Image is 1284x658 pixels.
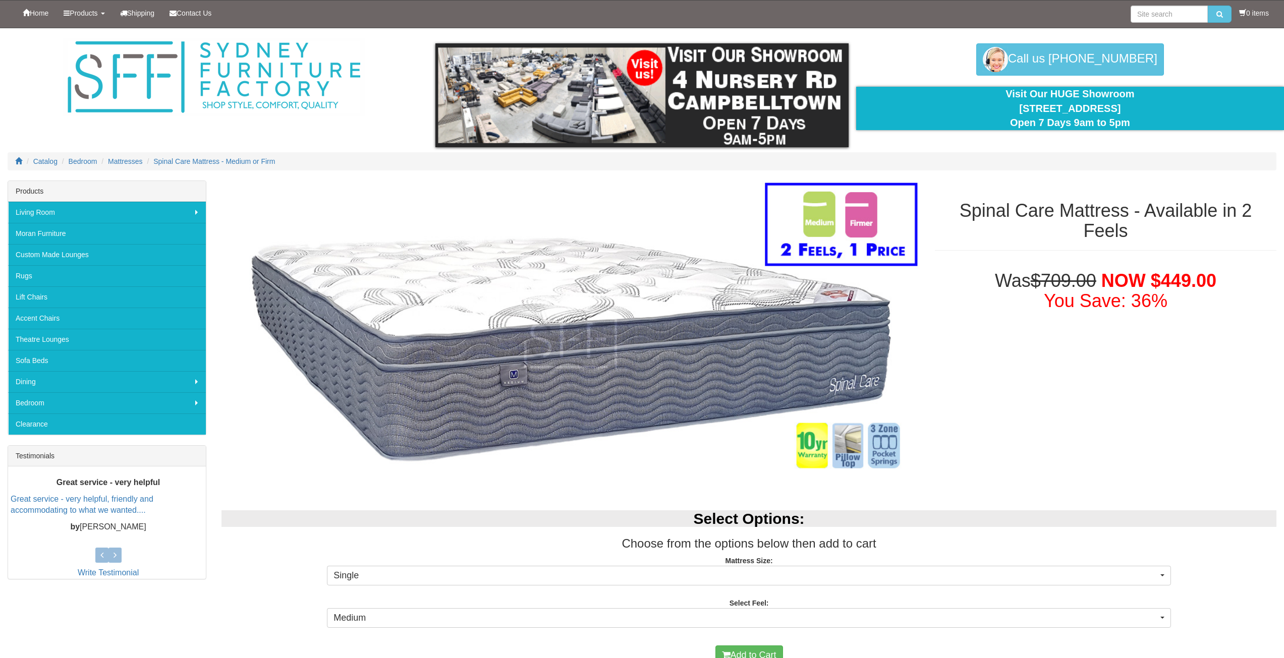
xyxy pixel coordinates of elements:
[8,244,206,265] a: Custom Made Lounges
[8,202,206,223] a: Living Room
[70,523,80,531] b: by
[8,329,206,350] a: Theatre Lounges
[221,537,1276,550] h3: Choose from the options below then add to cart
[1131,6,1208,23] input: Site search
[730,599,769,607] strong: Select Feel:
[8,308,206,329] a: Accent Chairs
[153,157,275,165] a: Spinal Care Mattress - Medium or Firm
[108,157,142,165] a: Mattresses
[8,223,206,244] a: Moran Furniture
[69,157,97,165] a: Bedroom
[1239,8,1269,18] li: 0 items
[8,286,206,308] a: Lift Chairs
[8,350,206,371] a: Sofa Beds
[1101,270,1216,291] span: NOW $449.00
[935,271,1276,311] h1: Was
[57,478,160,487] b: Great service - very helpful
[56,1,112,26] a: Products
[113,1,162,26] a: Shipping
[327,608,1171,628] button: Medium
[127,9,155,17] span: Shipping
[63,38,365,116] img: Sydney Furniture Factory
[1031,270,1096,291] del: $709.00
[435,43,848,147] img: showroom.gif
[30,9,48,17] span: Home
[78,568,139,577] a: Write Testimonial
[33,157,58,165] a: Catalog
[333,569,1158,582] span: Single
[8,446,206,466] div: Testimonials
[8,265,206,286] a: Rugs
[864,87,1276,130] div: Visit Our HUGE Showroom [STREET_ADDRESS] Open 7 Days 9am to 5pm
[70,9,97,17] span: Products
[162,1,219,26] a: Contact Us
[694,510,805,527] b: Select Options:
[935,201,1276,241] h1: Spinal Care Mattress - Available in 2 Feels
[333,612,1158,625] span: Medium
[327,566,1171,586] button: Single
[8,181,206,202] div: Products
[725,557,772,565] strong: Mattress Size:
[8,371,206,392] a: Dining
[177,9,211,17] span: Contact Us
[8,392,206,413] a: Bedroom
[11,495,153,515] a: Great service - very helpful, friendly and accommodating to what we wanted....
[15,1,56,26] a: Home
[1044,290,1167,311] font: You Save: 36%
[11,522,206,533] p: [PERSON_NAME]
[8,413,206,435] a: Clearance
